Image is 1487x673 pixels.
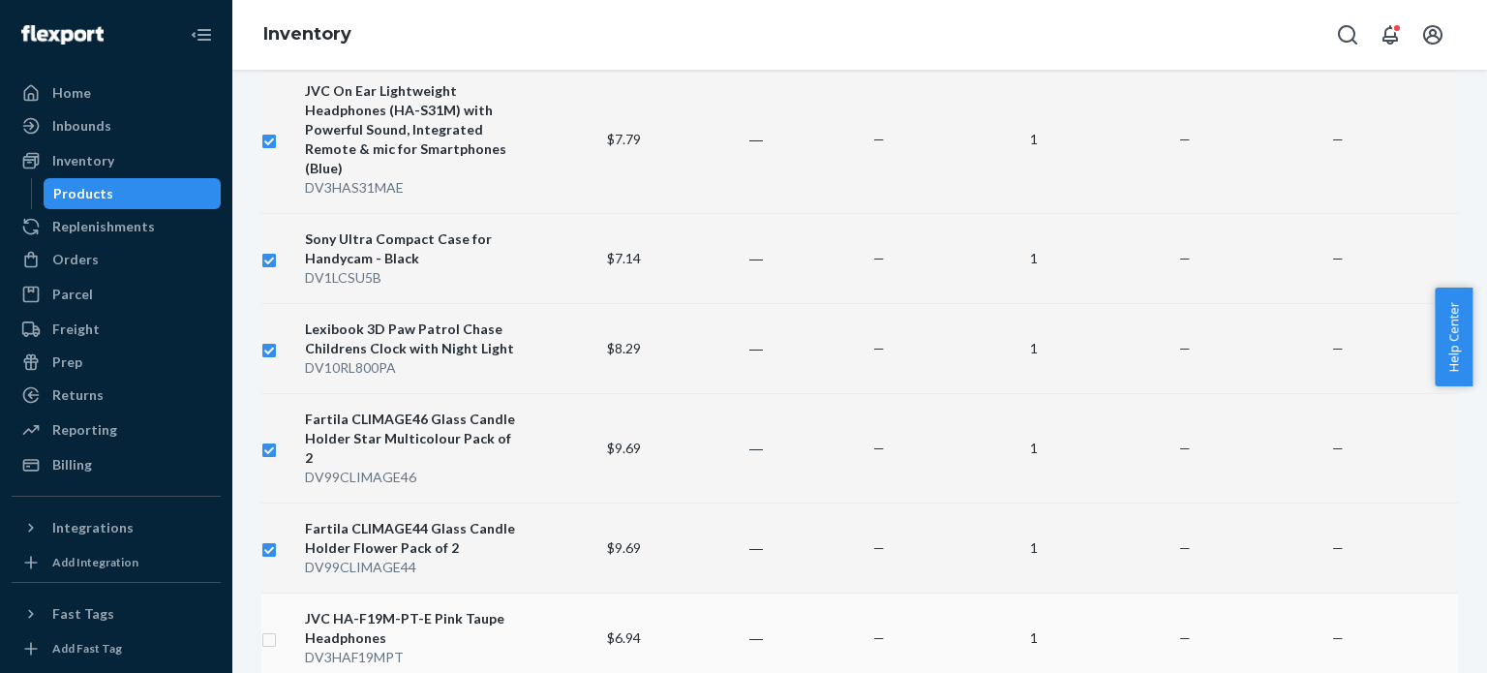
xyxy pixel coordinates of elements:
span: $7.79 [607,131,641,147]
div: Lexibook 3D Paw Patrol Chase Childrens Clock with Night Light [305,320,519,358]
td: 1 [893,503,1046,593]
div: Integrations [52,518,134,537]
a: Inbounds [12,110,221,141]
span: — [1332,340,1344,356]
span: — [873,131,885,147]
div: DV99CLIMAGE46 [305,468,519,487]
td: 1 [893,213,1046,303]
td: ― [649,65,771,213]
a: Add Fast Tag [12,637,221,660]
span: — [1179,629,1191,646]
div: Add Integration [52,554,138,570]
ol: breadcrumbs [248,7,367,63]
div: DV99CLIMAGE44 [305,558,519,577]
span: — [1332,250,1344,266]
button: Open notifications [1371,15,1410,54]
td: ― [649,303,771,393]
span: — [873,629,885,646]
a: Returns [12,380,221,411]
td: ― [649,393,771,503]
div: DV10RL800PA [305,358,519,378]
button: Fast Tags [12,598,221,629]
span: — [1332,131,1344,147]
button: Open Search Box [1328,15,1367,54]
div: Sony Ultra Compact Case for Handycam - Black [305,229,519,268]
a: Replenishments [12,211,221,242]
span: — [1332,539,1344,556]
span: — [873,250,885,266]
a: Orders [12,244,221,275]
td: 1 [893,65,1046,213]
span: $8.29 [607,340,641,356]
div: Reporting [52,420,117,440]
div: Inventory [52,151,114,170]
td: 1 [893,303,1046,393]
button: Help Center [1435,288,1472,386]
a: Inventory [12,145,221,176]
div: Fast Tags [52,604,114,624]
div: Replenishments [52,217,155,236]
span: — [873,440,885,456]
span: — [1179,131,1191,147]
a: Products [44,178,222,209]
span: — [1179,440,1191,456]
div: Parcel [52,285,93,304]
div: Inbounds [52,116,111,136]
img: Flexport logo [21,25,104,45]
div: Fartila CLIMAGE44 Glass Candle Holder Flower Pack of 2 [305,519,519,558]
div: Returns [52,385,104,405]
div: DV3HAF19MPT [305,648,519,667]
div: DV3HAS31MAE [305,178,519,198]
a: Prep [12,347,221,378]
span: — [1179,539,1191,556]
a: Add Integration [12,551,221,574]
span: $6.94 [607,629,641,646]
span: — [873,340,885,356]
span: — [1332,629,1344,646]
button: Open account menu [1413,15,1452,54]
span: — [1332,440,1344,456]
a: Home [12,77,221,108]
div: Orders [52,250,99,269]
div: DV1LCSU5B [305,268,519,288]
a: Billing [12,449,221,480]
span: — [1179,250,1191,266]
span: $9.69 [607,440,641,456]
div: Add Fast Tag [52,640,122,657]
span: $7.14 [607,250,641,266]
span: $9.69 [607,539,641,556]
div: Freight [52,320,100,339]
button: Integrations [12,512,221,543]
a: Parcel [12,279,221,310]
td: ― [649,213,771,303]
div: Billing [52,455,92,474]
button: Close Navigation [182,15,221,54]
div: Products [53,184,113,203]
td: ― [649,503,771,593]
a: Freight [12,314,221,345]
div: Fartila CLIMAGE46 Glass Candle Holder Star Multicolour Pack of 2 [305,410,519,468]
span: — [1179,340,1191,356]
a: Reporting [12,414,221,445]
td: 1 [893,393,1046,503]
div: Prep [52,352,82,372]
div: Home [52,83,91,103]
div: JVC HA-F19M-PT-E Pink Taupe Headphones [305,609,519,648]
span: — [873,539,885,556]
div: JVC On Ear Lightweight Headphones (HA-S31M) with Powerful Sound, Integrated Remote & mic for Smar... [305,81,519,178]
a: Inventory [263,23,351,45]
